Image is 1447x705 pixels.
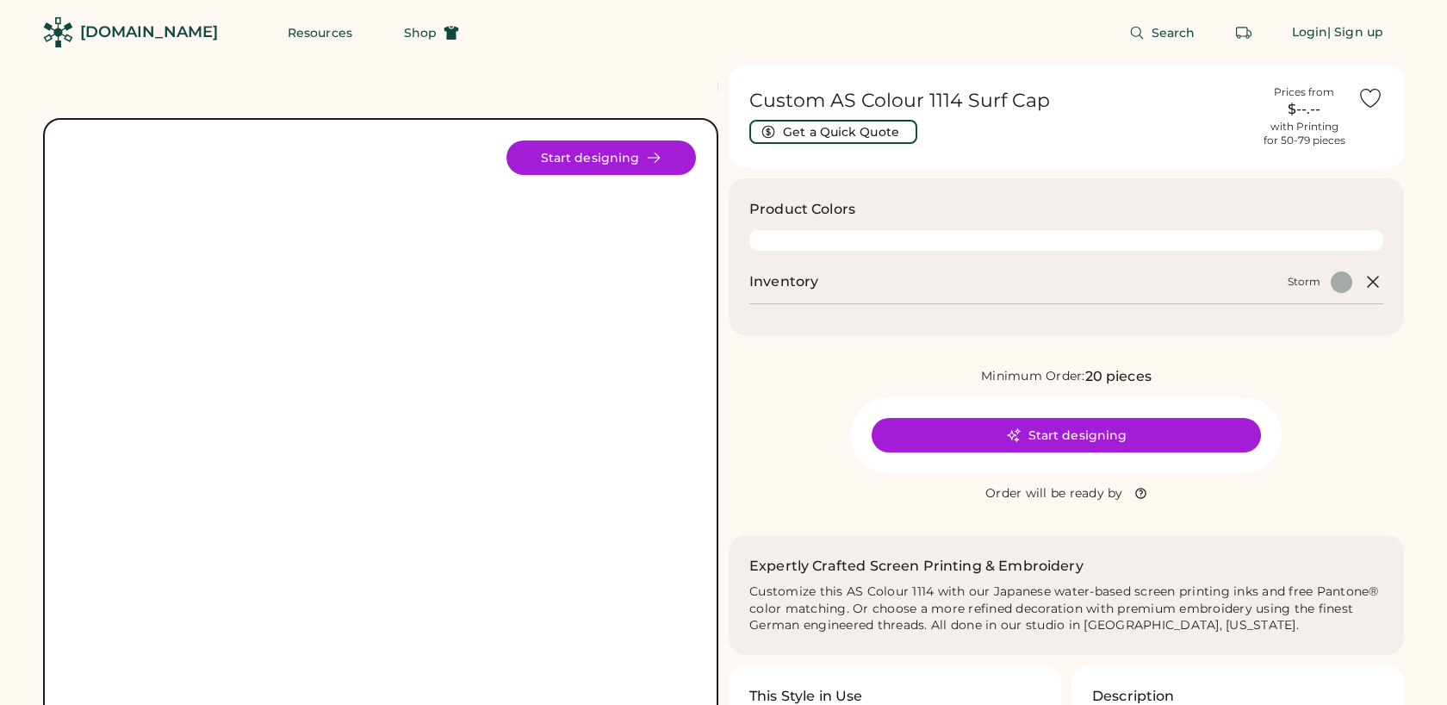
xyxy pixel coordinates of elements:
[872,418,1261,452] button: Start designing
[43,17,73,47] img: Rendered Logo - Screens
[749,556,1084,577] h2: Expertly Crafted Screen Printing & Embroidery
[749,199,855,220] h3: Product Colors
[1327,24,1383,41] div: | Sign up
[1109,16,1216,50] button: Search
[267,16,373,50] button: Resources
[1264,120,1345,147] div: with Printing for 50-79 pieces
[506,140,696,175] button: Start designing
[404,27,437,39] span: Shop
[985,485,1123,502] div: Order will be ready by
[749,89,1251,113] h1: Custom AS Colour 1114 Surf Cap
[1085,366,1152,387] div: 20 pieces
[981,368,1085,385] div: Minimum Order:
[80,22,218,43] div: [DOMAIN_NAME]
[749,271,818,292] h2: Inventory
[1288,275,1320,289] div: Storm
[749,120,917,144] button: Get a Quick Quote
[749,583,1383,635] div: Customize this AS Colour 1114 with our Japanese water-based screen printing inks and free Pantone...
[717,75,865,98] div: FREE SHIPPING
[1261,99,1347,120] div: $--.--
[1274,85,1334,99] div: Prices from
[1292,24,1328,41] div: Login
[383,16,480,50] button: Shop
[1152,27,1195,39] span: Search
[1227,16,1261,50] button: Retrieve an order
